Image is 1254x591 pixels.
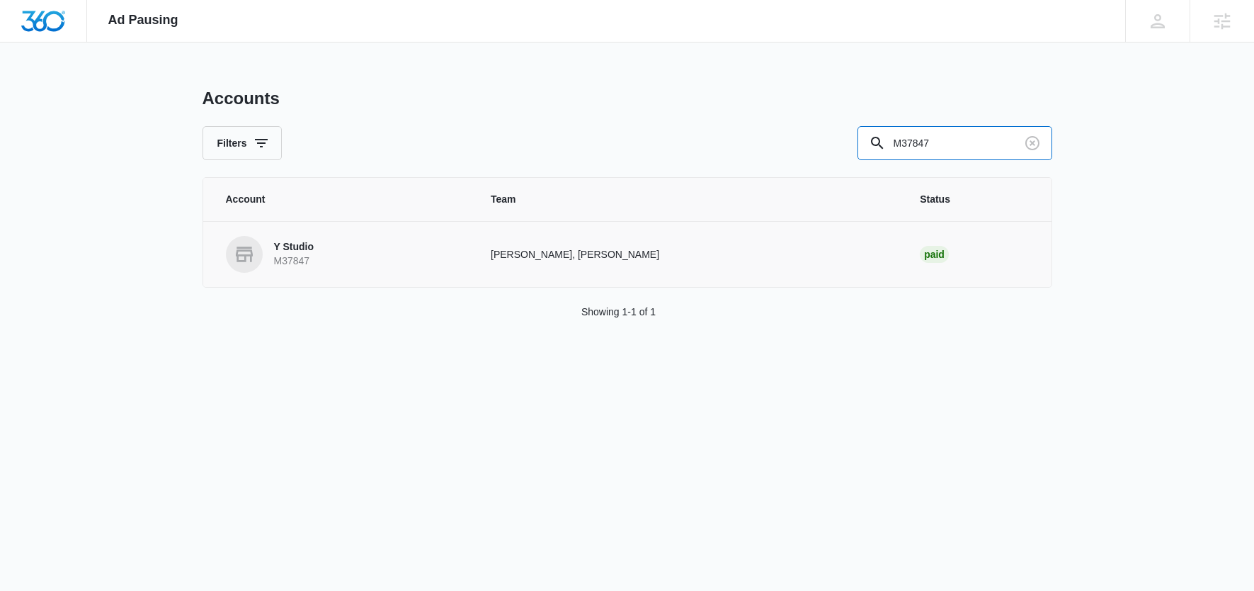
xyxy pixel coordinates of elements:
[491,247,886,262] p: [PERSON_NAME], [PERSON_NAME]
[274,240,314,254] p: Y Studio
[491,192,886,207] span: Team
[581,305,656,320] p: Showing 1-1 of 1
[920,192,1028,207] span: Status
[108,13,178,28] span: Ad Pausing
[203,126,282,160] button: Filters
[857,126,1052,160] input: Search By Account Number
[226,236,457,273] a: Y StudioM37847
[226,192,457,207] span: Account
[1021,132,1044,154] button: Clear
[203,88,280,109] h1: Accounts
[920,246,949,263] div: Paid
[274,254,314,269] p: M37847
